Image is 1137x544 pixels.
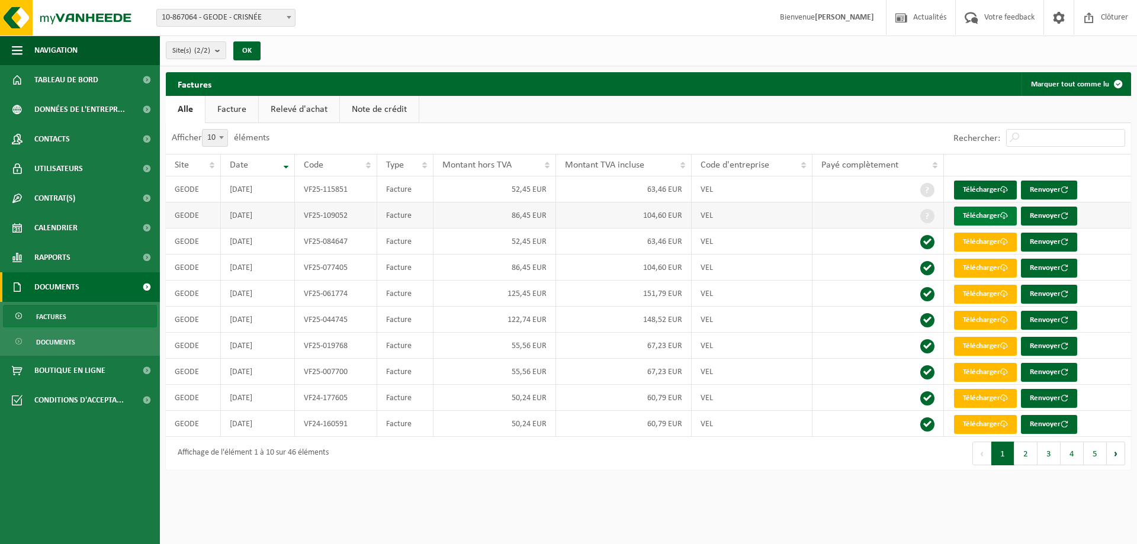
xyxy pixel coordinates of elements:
[433,202,556,228] td: 86,45 EUR
[295,385,377,411] td: VF24-177605
[433,411,556,437] td: 50,24 EUR
[34,124,70,154] span: Contacts
[386,160,404,170] span: Type
[433,281,556,307] td: 125,45 EUR
[34,65,98,95] span: Tableau de bord
[433,228,556,255] td: 52,45 EUR
[221,359,295,385] td: [DATE]
[954,259,1017,278] a: Télécharger
[1021,259,1077,278] button: Renvoyer
[166,281,221,307] td: GEODE
[954,337,1017,356] a: Télécharger
[166,333,221,359] td: GEODE
[295,228,377,255] td: VF25-084647
[221,307,295,333] td: [DATE]
[692,202,812,228] td: VEL
[166,176,221,202] td: GEODE
[36,305,66,328] span: Factures
[556,307,692,333] td: 148,52 EUR
[954,285,1017,304] a: Télécharger
[172,42,210,60] span: Site(s)
[433,333,556,359] td: 55,56 EUR
[295,202,377,228] td: VF25-109052
[954,363,1017,382] a: Télécharger
[433,359,556,385] td: 55,56 EUR
[34,154,83,184] span: Utilisateurs
[377,411,434,437] td: Facture
[221,202,295,228] td: [DATE]
[295,307,377,333] td: VF25-044745
[34,385,124,415] span: Conditions d'accepta...
[1021,233,1077,252] button: Renvoyer
[1021,207,1077,226] button: Renvoyer
[221,281,295,307] td: [DATE]
[556,411,692,437] td: 60,79 EUR
[377,202,434,228] td: Facture
[221,411,295,437] td: [DATE]
[556,255,692,281] td: 104,60 EUR
[166,202,221,228] td: GEODE
[221,228,295,255] td: [DATE]
[221,385,295,411] td: [DATE]
[377,307,434,333] td: Facture
[36,331,75,353] span: Documents
[556,359,692,385] td: 67,23 EUR
[230,160,248,170] span: Date
[954,207,1017,226] a: Télécharger
[202,129,228,147] span: 10
[295,359,377,385] td: VF25-007700
[295,281,377,307] td: VF25-061774
[556,228,692,255] td: 63,46 EUR
[954,389,1017,408] a: Télécharger
[295,333,377,359] td: VF25-019768
[556,385,692,411] td: 60,79 EUR
[34,243,70,272] span: Rapports
[166,96,205,123] a: Alle
[692,359,812,385] td: VEL
[1021,363,1077,382] button: Renvoyer
[1021,415,1077,434] button: Renvoyer
[3,330,157,353] a: Documents
[954,415,1017,434] a: Télécharger
[259,96,339,123] a: Relevé d'achat
[433,176,556,202] td: 52,45 EUR
[377,176,434,202] td: Facture
[221,176,295,202] td: [DATE]
[815,13,874,22] strong: [PERSON_NAME]
[692,307,812,333] td: VEL
[166,255,221,281] td: GEODE
[175,160,189,170] span: Site
[166,411,221,437] td: GEODE
[953,134,1000,143] label: Rechercher:
[377,333,434,359] td: Facture
[692,176,812,202] td: VEL
[556,333,692,359] td: 67,23 EUR
[954,233,1017,252] a: Télécharger
[205,96,258,123] a: Facture
[972,442,991,465] button: Previous
[692,333,812,359] td: VEL
[340,96,419,123] a: Note de crédit
[34,213,78,243] span: Calendrier
[1022,72,1130,96] button: Marquer tout comme lu
[295,411,377,437] td: VF24-160591
[1021,311,1077,330] button: Renvoyer
[433,255,556,281] td: 86,45 EUR
[34,356,105,385] span: Boutique en ligne
[692,411,812,437] td: VEL
[166,72,223,95] h2: Factures
[442,160,512,170] span: Montant hors TVA
[433,307,556,333] td: 122,74 EUR
[1061,442,1084,465] button: 4
[1021,337,1077,356] button: Renvoyer
[34,272,79,302] span: Documents
[377,281,434,307] td: Facture
[433,385,556,411] td: 50,24 EUR
[377,385,434,411] td: Facture
[1021,181,1077,199] button: Renvoyer
[377,228,434,255] td: Facture
[556,176,692,202] td: 63,46 EUR
[194,47,210,54] count: (2/2)
[156,9,296,27] span: 10-867064 - GEODE - CRISNÉE
[34,36,78,65] span: Navigation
